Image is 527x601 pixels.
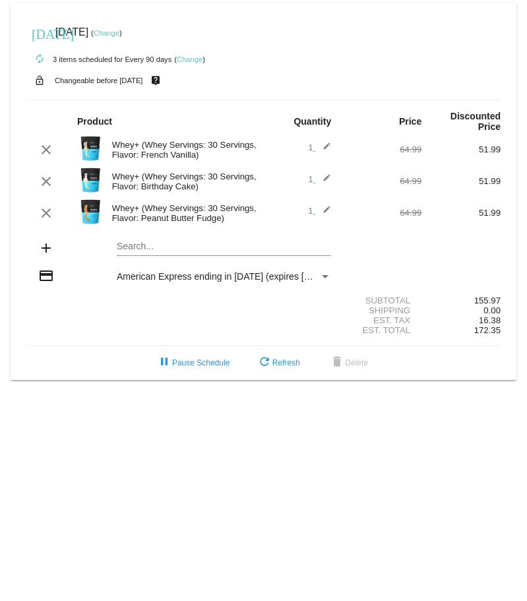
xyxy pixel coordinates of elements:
[94,29,119,37] a: Change
[106,203,264,223] div: Whey+ (Whey Servings: 30 Servings, Flavor: Peanut Butter Fudge)
[257,358,300,367] span: Refresh
[156,358,230,367] span: Pause Schedule
[156,355,172,371] mat-icon: pause
[342,176,421,186] div: 64.99
[38,174,54,189] mat-icon: clear
[308,142,331,152] span: 1
[399,116,421,127] strong: Price
[77,199,104,225] img: Image-1-Whey-2lb-Peanut-Butter-Fudge-1000x1000-1.png
[421,296,501,305] div: 155.97
[38,240,54,256] mat-icon: add
[117,241,331,252] input: Search...
[148,72,164,89] mat-icon: live_help
[294,116,331,127] strong: Quantity
[421,144,501,154] div: 51.99
[329,358,368,367] span: Delete
[77,116,112,127] strong: Product
[177,55,202,63] a: Change
[308,174,331,184] span: 1
[342,315,421,325] div: Est. Tax
[117,271,331,282] mat-select: Payment Method
[77,135,104,162] img: Image-1-Carousel-Whey-2lb-Vanilla-no-badge-Transp.png
[146,351,240,375] button: Pause Schedule
[479,315,501,325] span: 16.38
[26,55,171,63] small: 3 items scheduled for Every 90 days
[329,355,345,371] mat-icon: delete
[106,140,264,160] div: Whey+ (Whey Servings: 30 Servings, Flavor: French Vanilla)
[308,206,331,216] span: 1
[55,77,143,84] small: Changeable before [DATE]
[246,351,311,375] button: Refresh
[106,172,264,191] div: Whey+ (Whey Servings: 30 Servings, Flavor: Birthday Cake)
[342,325,421,335] div: Est. Total
[32,51,47,67] mat-icon: autorenew
[421,176,501,186] div: 51.99
[483,305,501,315] span: 0.00
[38,142,54,158] mat-icon: clear
[257,355,272,371] mat-icon: refresh
[38,268,54,284] mat-icon: credit_card
[319,351,379,375] button: Delete
[315,205,331,221] mat-icon: edit
[91,29,122,37] small: ( )
[38,205,54,221] mat-icon: clear
[342,144,421,154] div: 64.99
[117,271,404,282] span: American Express ending in [DATE] (expires [CREDIT_CARD_DATA])
[342,305,421,315] div: Shipping
[421,208,501,218] div: 51.99
[32,72,47,89] mat-icon: lock_open
[315,142,331,158] mat-icon: edit
[450,111,501,132] strong: Discounted Price
[32,25,47,41] mat-icon: [DATE]
[315,174,331,189] mat-icon: edit
[342,208,421,218] div: 64.99
[77,167,104,193] img: Image-1-Carousel-Whey-2lb-Bday-Cake-no-badge-Transp.png
[474,325,501,335] span: 172.35
[342,296,421,305] div: Subtotal
[174,55,205,63] small: ( )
